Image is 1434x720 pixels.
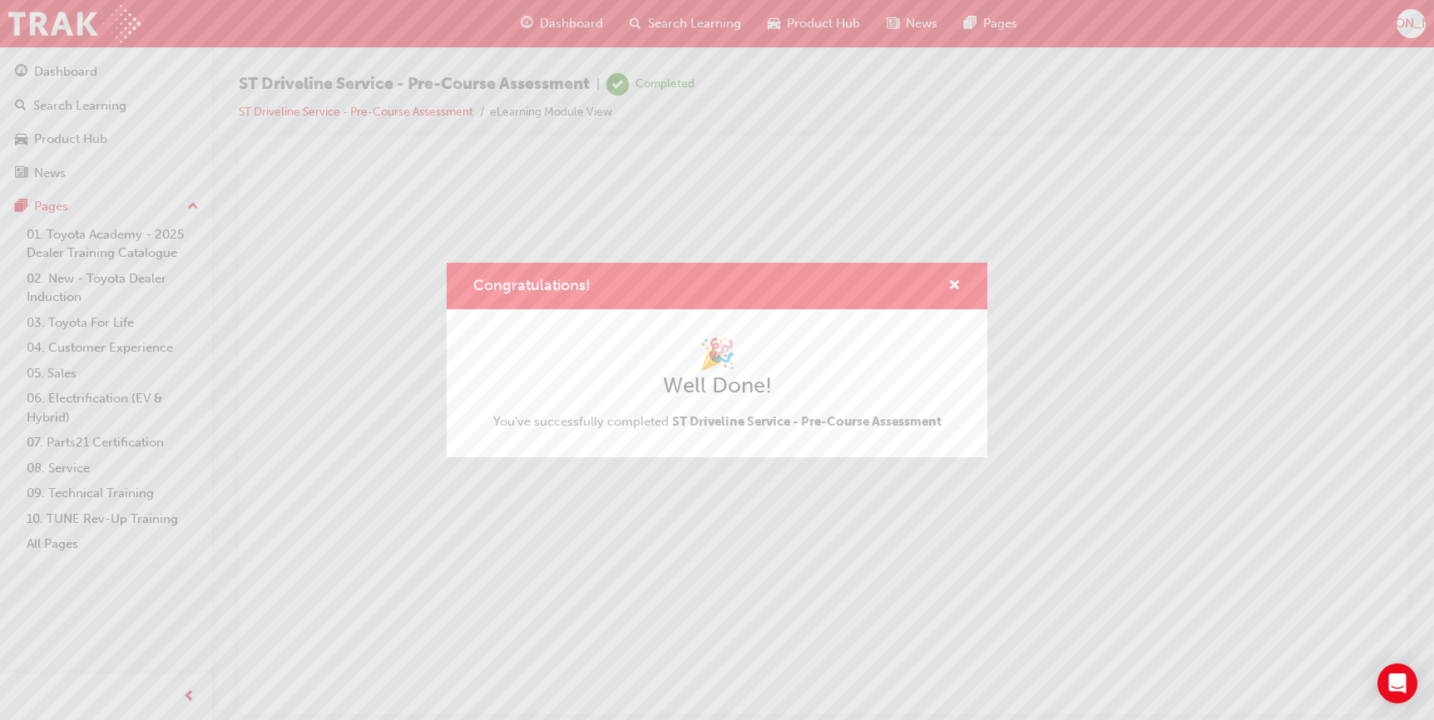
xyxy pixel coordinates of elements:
[493,372,942,399] h2: Well Done!
[948,276,961,297] button: cross-icon
[493,336,942,372] h1: 🎉
[672,414,942,429] span: ST Driveline Service - Pre-Course Assessment
[1377,663,1417,703] div: Open Intercom Messenger
[948,279,961,294] span: cross-icon
[447,263,987,457] div: Congratulations!
[493,414,942,429] span: You've successfully completed
[473,276,591,294] span: Congratulations!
